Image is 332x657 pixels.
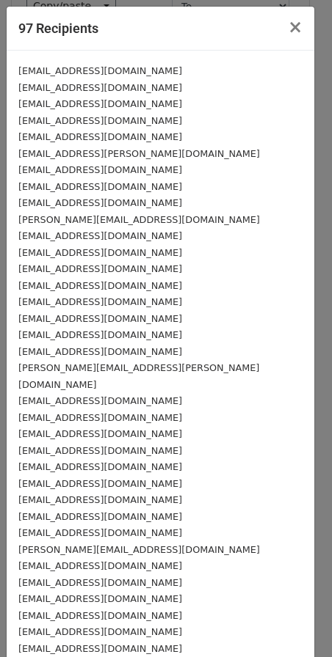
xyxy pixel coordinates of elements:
[18,544,260,555] small: [PERSON_NAME][EMAIL_ADDRESS][DOMAIN_NAME]
[18,82,182,93] small: [EMAIL_ADDRESS][DOMAIN_NAME]
[18,461,182,472] small: [EMAIL_ADDRESS][DOMAIN_NAME]
[18,148,260,159] small: [EMAIL_ADDRESS][PERSON_NAME][DOMAIN_NAME]
[18,98,182,109] small: [EMAIL_ADDRESS][DOMAIN_NAME]
[18,65,182,76] small: [EMAIL_ADDRESS][DOMAIN_NAME]
[18,230,182,241] small: [EMAIL_ADDRESS][DOMAIN_NAME]
[288,17,303,37] span: ×
[18,428,182,439] small: [EMAIL_ADDRESS][DOMAIN_NAME]
[18,478,182,489] small: [EMAIL_ADDRESS][DOMAIN_NAME]
[18,527,182,538] small: [EMAIL_ADDRESS][DOMAIN_NAME]
[18,115,182,126] small: [EMAIL_ADDRESS][DOMAIN_NAME]
[18,560,182,571] small: [EMAIL_ADDRESS][DOMAIN_NAME]
[18,131,182,142] small: [EMAIL_ADDRESS][DOMAIN_NAME]
[18,577,182,588] small: [EMAIL_ADDRESS][DOMAIN_NAME]
[18,280,182,291] small: [EMAIL_ADDRESS][DOMAIN_NAME]
[18,164,182,175] small: [EMAIL_ADDRESS][DOMAIN_NAME]
[18,395,182,406] small: [EMAIL_ADDRESS][DOMAIN_NAME]
[18,329,182,340] small: [EMAIL_ADDRESS][DOMAIN_NAME]
[18,18,98,38] h5: 97 Recipients
[18,511,182,522] small: [EMAIL_ADDRESS][DOMAIN_NAME]
[276,7,314,48] button: Close
[18,445,182,456] small: [EMAIL_ADDRESS][DOMAIN_NAME]
[18,197,182,208] small: [EMAIL_ADDRESS][DOMAIN_NAME]
[18,610,182,621] small: [EMAIL_ADDRESS][DOMAIN_NAME]
[18,362,259,390] small: [PERSON_NAME][EMAIL_ADDRESS][PERSON_NAME][DOMAIN_NAME]
[18,263,182,274] small: [EMAIL_ADDRESS][DOMAIN_NAME]
[18,296,182,307] small: [EMAIL_ADDRESS][DOMAIN_NAME]
[18,412,182,423] small: [EMAIL_ADDRESS][DOMAIN_NAME]
[18,593,182,604] small: [EMAIL_ADDRESS][DOMAIN_NAME]
[18,214,260,225] small: [PERSON_NAME][EMAIL_ADDRESS][DOMAIN_NAME]
[18,643,182,654] small: [EMAIL_ADDRESS][DOMAIN_NAME]
[18,313,182,324] small: [EMAIL_ADDRESS][DOMAIN_NAME]
[18,181,182,192] small: [EMAIL_ADDRESS][DOMAIN_NAME]
[18,626,182,637] small: [EMAIL_ADDRESS][DOMAIN_NAME]
[259,587,332,657] iframe: Chat Widget
[18,346,182,357] small: [EMAIL_ADDRESS][DOMAIN_NAME]
[18,494,182,505] small: [EMAIL_ADDRESS][DOMAIN_NAME]
[18,247,182,258] small: [EMAIL_ADDRESS][DOMAIN_NAME]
